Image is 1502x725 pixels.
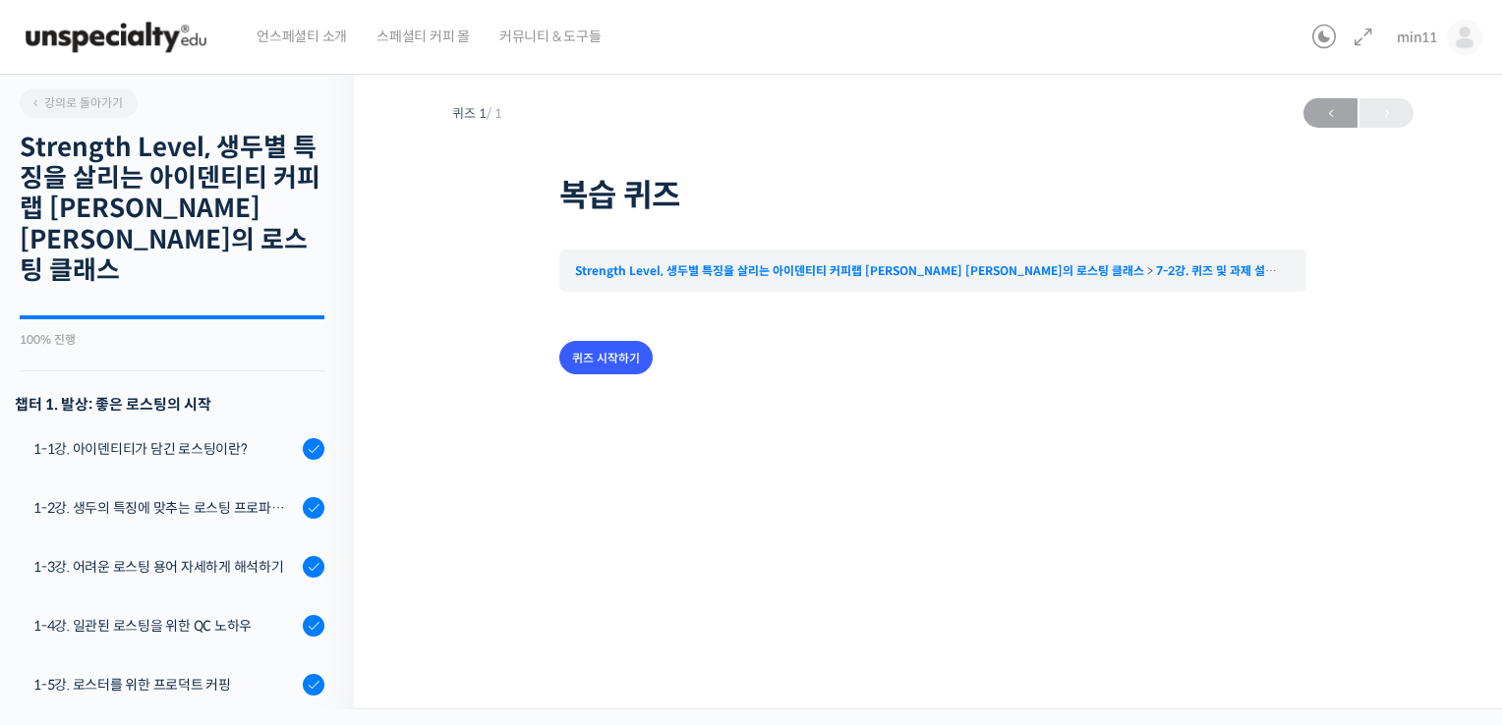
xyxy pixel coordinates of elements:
h3: 챕터 1. 발상: 좋은 로스팅의 시작 [15,391,324,418]
span: 퀴즈 1 [452,107,502,120]
div: 1-1강. 아이덴티티가 담긴 로스팅이란? [33,438,297,460]
div: 1-3강. 어려운 로스팅 용어 자세하게 해석하기 [33,556,297,578]
a: 강의로 돌아가기 [20,88,138,118]
div: 1-2강. 생두의 특징에 맞추는 로스팅 프로파일 ‘Stength Level’ [33,497,297,519]
h1: 복습 퀴즈 [559,177,1306,214]
div: 1-4강. 일관된 로스팅을 위한 QC 노하우 [33,615,297,637]
span: ← [1303,100,1358,127]
span: min11 [1397,28,1437,46]
input: 퀴즈 시작하기 [559,341,653,374]
span: 강의로 돌아가기 [29,95,123,110]
a: 복습 퀴즈 [1288,263,1334,278]
div: 1-5강. 로스터를 위한 프로덕트 커핑 [33,674,297,696]
h2: Strength Level, 생두별 특징을 살리는 아이덴티티 커피랩 [PERSON_NAME] [PERSON_NAME]의 로스팅 클래스 [20,133,324,286]
a: 7-2강. 퀴즈 및 과제 설명 [1156,263,1277,278]
a: Strength Level, 생두별 특징을 살리는 아이덴티티 커피랩 [PERSON_NAME] [PERSON_NAME]의 로스팅 클래스 [575,263,1144,278]
span: / 1 [487,105,502,122]
div: 100% 진행 [20,334,324,346]
a: ←이전 [1303,98,1358,128]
